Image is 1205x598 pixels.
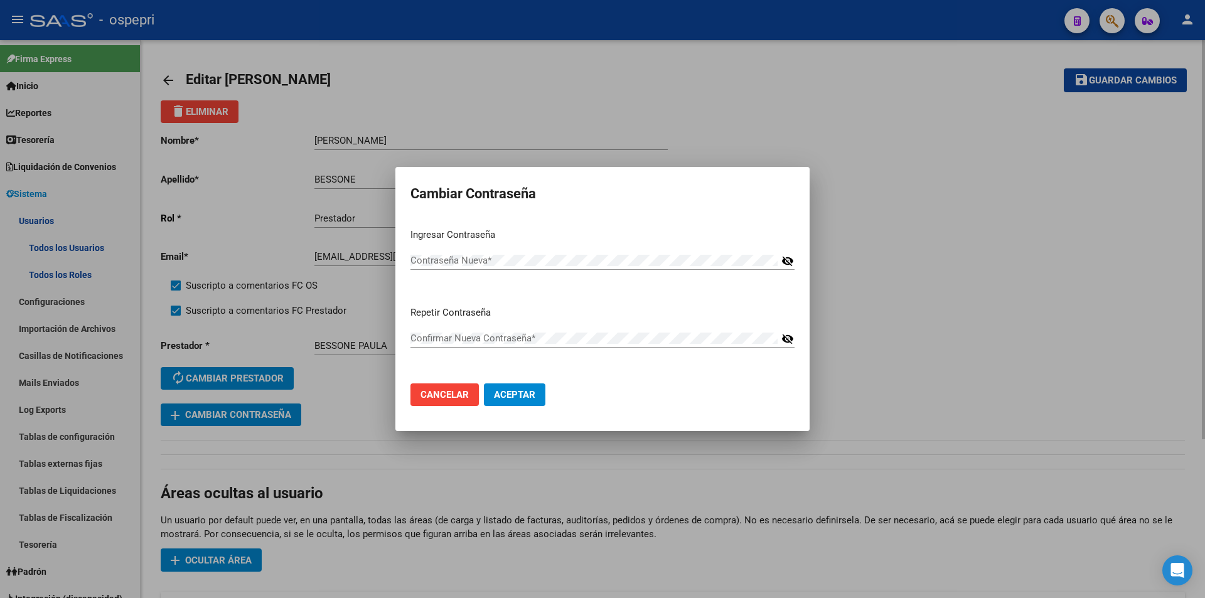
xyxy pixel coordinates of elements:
h2: Cambiar Contraseña [410,182,795,206]
button: Aceptar [484,383,545,406]
button: Cancelar [410,383,479,406]
mat-icon: visibility_off [781,331,794,346]
span: Aceptar [494,389,535,400]
div: Open Intercom Messenger [1162,555,1192,585]
span: Cancelar [420,389,469,400]
p: Repetir Contraseña [410,306,795,320]
mat-icon: visibility_off [781,254,794,269]
p: Ingresar Contraseña [410,228,795,242]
